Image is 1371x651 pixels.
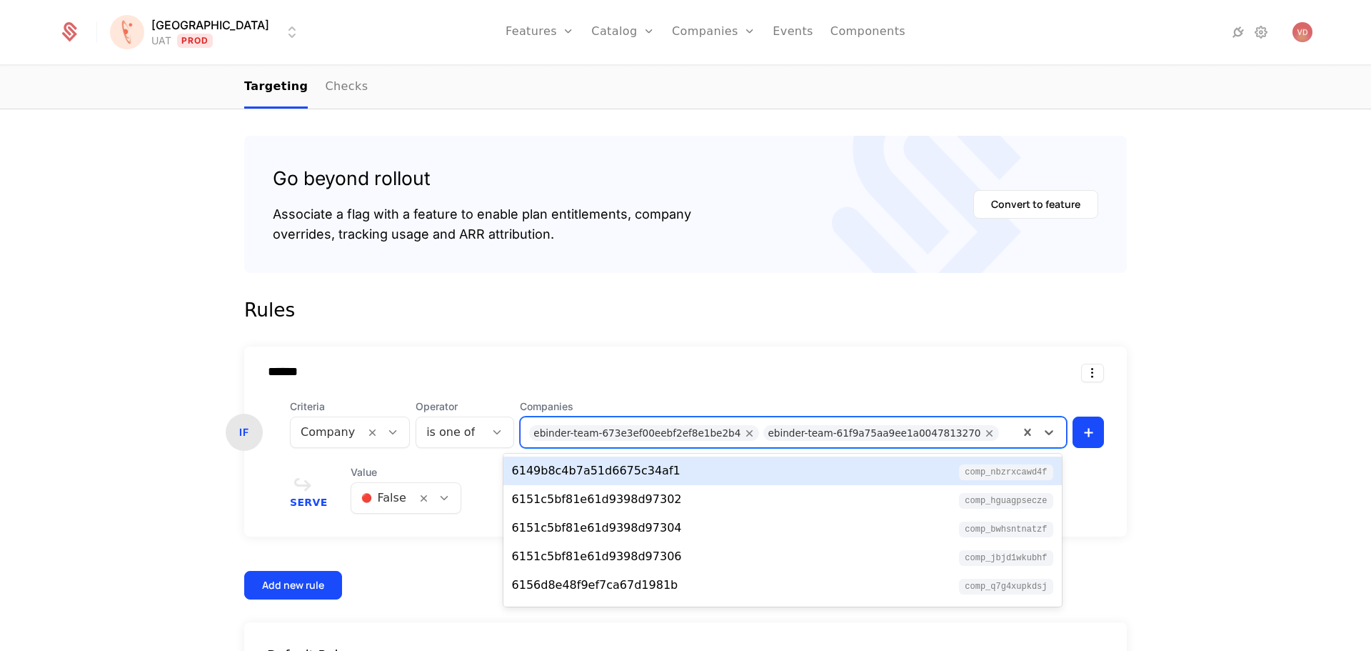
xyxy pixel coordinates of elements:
[512,605,685,622] div: 61603004865d25480e543ac8
[273,164,691,193] div: Go beyond rollout
[226,414,263,451] div: IF
[768,425,980,441] div: ebinder-team-61f9a75aa9ee1a0047813270
[416,399,514,414] span: Operator
[290,399,410,414] span: Criteria
[273,204,691,244] div: Associate a flag with a feature to enable plan entitlements, company overrides, tracking usage an...
[290,497,328,507] span: Serve
[244,571,342,600] button: Add new rule
[959,522,1053,537] span: comp_BwhSNtnatzF
[980,425,999,441] div: Remove ebinder-team-61f9a75aa9ee1a0047813270
[512,548,682,565] div: 6151c5bf81e61d9398d97306
[177,34,214,48] span: Prod
[244,66,1127,109] nav: Main
[1292,22,1312,42] img: Vasilije Dolic
[740,425,759,441] div: Remove ebinder-team-673e3ef00eebf2ef8e1be2b4
[959,493,1053,509] span: comp_hGUagPsECZE
[110,15,144,49] img: Florence
[1252,24,1270,41] a: Settings
[1230,24,1247,41] a: Integrations
[520,399,1067,414] span: Companies
[151,16,269,34] span: [GEOGRAPHIC_DATA]
[244,66,368,109] ul: Choose Sub Page
[325,66,368,109] a: Checks
[959,550,1053,566] span: comp_jBJd1wkUBHF
[512,577,678,594] div: 6156d8e48f9ef7ca67d1981b
[151,34,171,48] div: UAT
[533,425,740,441] div: ebinder-team-673e3ef00eebf2ef8e1be2b4
[959,579,1053,595] span: comp_Q7g4XUpKdsJ
[351,465,461,479] span: Value
[512,462,681,479] div: 6149b8c4b7a51d6675c34af1
[1081,364,1104,382] button: Select action
[1073,417,1104,448] button: +
[512,520,682,537] div: 6151c5bf81e61d9398d97304
[1292,22,1312,42] button: Open user button
[244,296,1127,324] div: Rules
[512,491,682,508] div: 6151c5bf81e61d9398d97302
[114,16,301,48] button: Select environment
[262,578,324,592] div: Add new rule
[959,464,1053,480] span: comp_NbZrxcAwd4F
[244,66,308,109] a: Targeting
[973,190,1098,219] button: Convert to feature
